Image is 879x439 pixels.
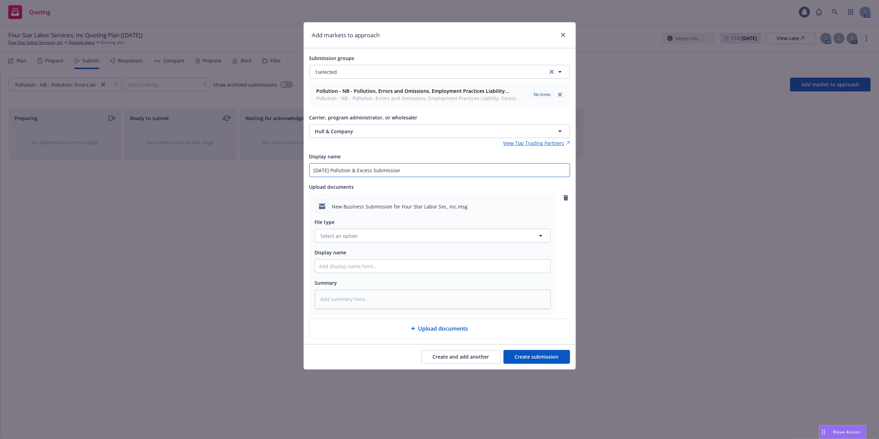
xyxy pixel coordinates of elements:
[309,319,570,339] div: Upload documents
[315,68,337,76] span: 1 selected
[556,90,564,99] a: close
[548,68,556,76] a: clear selection
[503,139,570,147] a: View Top Trading Partners
[309,65,570,79] button: 1selectedclear selection
[562,194,570,202] a: remove
[315,249,347,256] span: Display name
[819,426,828,439] div: Drag to move
[503,350,570,364] button: Create submission
[421,350,501,364] button: Create and add another
[315,260,550,273] input: Add display name here...
[315,280,337,286] span: Summary
[317,95,517,102] span: Pollution - NB - Pollution, Errors and Omissions, Employment Practices Liability, Excess
[309,184,354,190] span: Upload documents
[332,203,468,210] span: New Business Submission for Four Star Labor Svs_ Inc.msg
[418,324,468,333] span: Upload documents
[317,88,509,94] strong: Pollution - NB - Pollution, Errors and Omissions, Employment Practices Liability...
[315,229,551,243] button: Select an option
[534,91,551,98] span: No limits
[309,124,570,138] button: Hull & Company
[309,153,341,160] span: Display name
[833,429,861,435] span: Nova Assist
[559,31,567,39] a: close
[315,128,532,135] span: Hull & Company
[309,114,418,121] span: Carrier, program administrator, or wholesaler
[321,232,358,240] span: Select an option
[309,55,354,61] span: Submission groups
[315,219,335,225] span: File type
[819,425,867,439] button: Nova Assist
[312,31,380,40] h1: Add markets to approach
